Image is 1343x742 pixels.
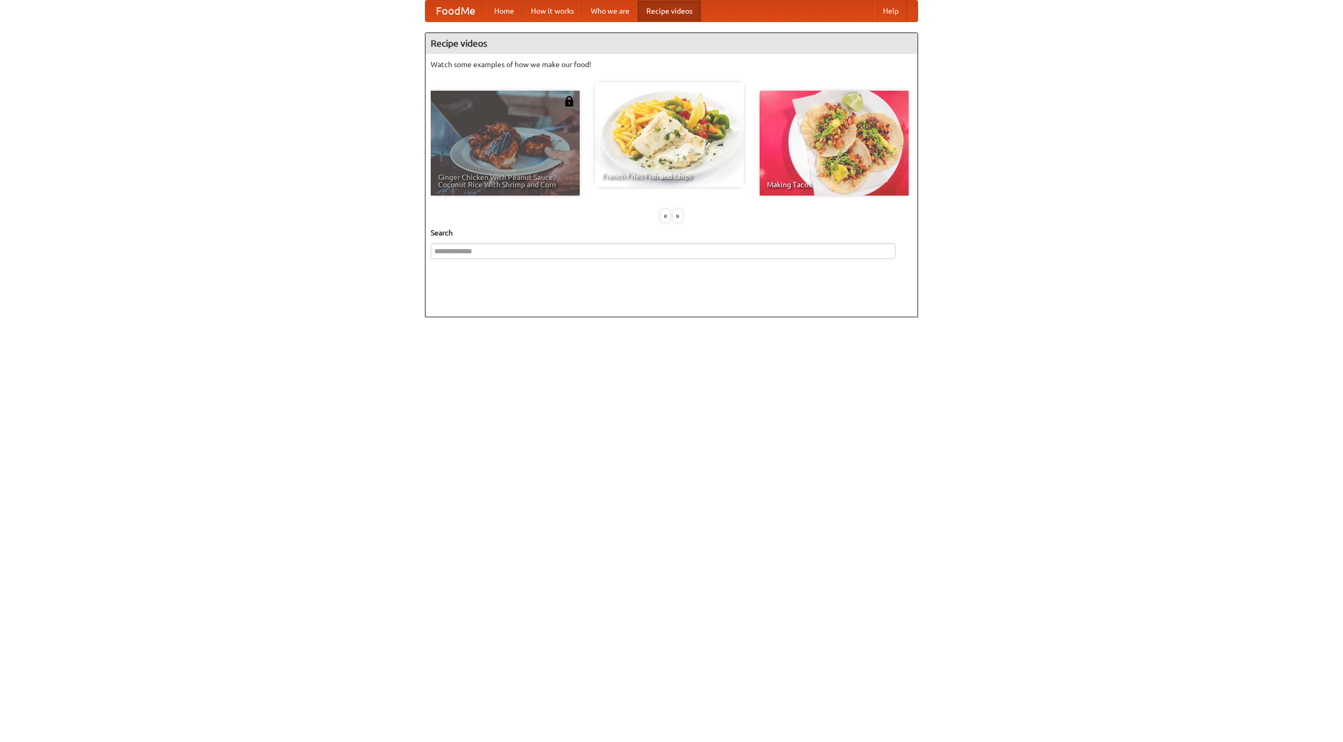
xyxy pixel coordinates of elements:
h5: Search [431,228,912,238]
h4: Recipe videos [425,33,918,54]
p: Watch some examples of how we make our food! [431,59,912,70]
a: Recipe videos [638,1,701,21]
div: » [673,209,683,222]
span: Making Tacos [767,181,901,188]
img: 483408.png [564,96,574,106]
span: French Fries Fish and Chips [602,173,737,180]
a: FoodMe [425,1,486,21]
a: Help [875,1,907,21]
a: Home [486,1,523,21]
a: Who we are [582,1,638,21]
div: « [660,209,670,222]
a: Making Tacos [760,91,909,196]
a: French Fries Fish and Chips [595,82,744,187]
a: How it works [523,1,582,21]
